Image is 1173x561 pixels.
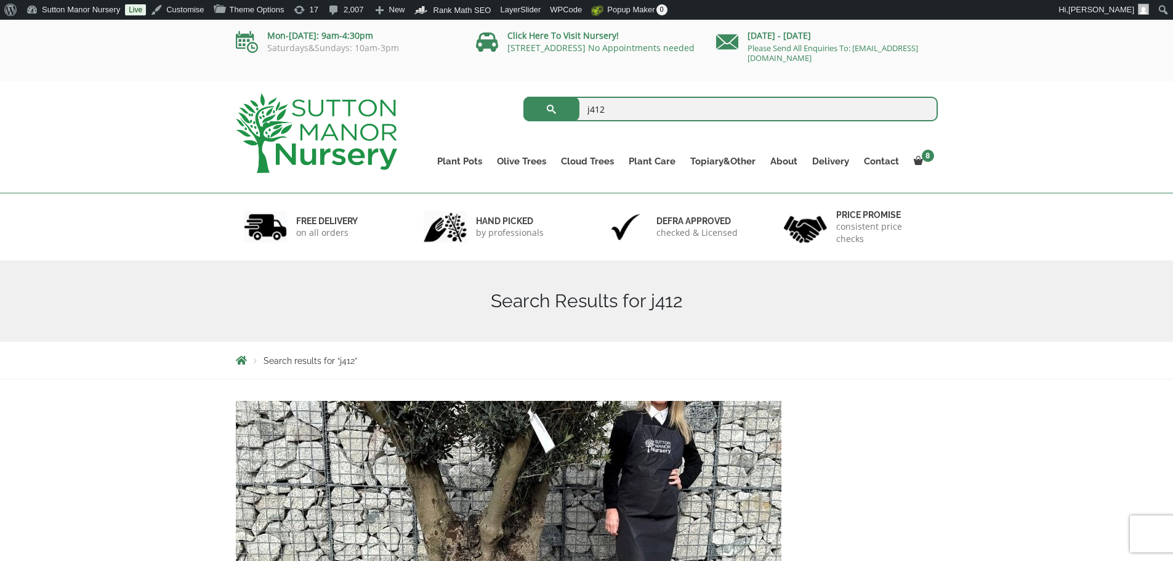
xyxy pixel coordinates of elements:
[523,97,938,121] input: Search...
[430,153,490,170] a: Plant Pots
[236,94,397,173] img: logo
[836,220,930,245] p: consistent price checks
[296,216,358,227] h6: FREE DELIVERY
[683,153,763,170] a: Topiary&Other
[236,290,938,312] h1: Search Results for j412
[763,153,805,170] a: About
[490,153,554,170] a: Olive Trees
[507,42,695,54] a: [STREET_ADDRESS] No Appointments needed
[507,30,619,41] a: Click Here To Visit Nursery!
[922,150,934,162] span: 8
[656,227,738,239] p: checked & Licensed
[748,42,918,63] a: Please Send All Enquiries To: [EMAIL_ADDRESS][DOMAIN_NAME]
[604,211,647,243] img: 3.jpg
[554,153,621,170] a: Cloud Trees
[1068,5,1134,14] span: [PERSON_NAME]
[805,153,857,170] a: Delivery
[236,28,458,43] p: Mon-[DATE]: 9am-4:30pm
[656,216,738,227] h6: Defra approved
[264,356,357,366] span: Search results for “j412”
[621,153,683,170] a: Plant Care
[236,527,781,538] a: Gnarled Plateau Olive Tree XL J412 WT
[836,209,930,220] h6: Price promise
[476,216,544,227] h6: hand picked
[857,153,906,170] a: Contact
[296,227,358,239] p: on all orders
[716,28,938,43] p: [DATE] - [DATE]
[424,211,467,243] img: 2.jpg
[125,4,146,15] a: Live
[236,355,938,365] nav: Breadcrumbs
[476,227,544,239] p: by professionals
[244,211,287,243] img: 1.jpg
[433,6,491,15] span: Rank Math SEO
[784,208,827,246] img: 4.jpg
[656,4,667,15] span: 0
[236,43,458,53] p: Saturdays&Sundays: 10am-3pm
[906,153,938,170] a: 8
